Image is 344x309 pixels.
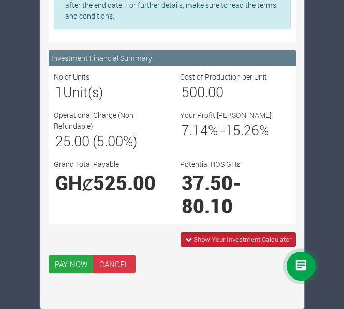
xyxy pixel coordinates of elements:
label: Potential ROS GHȼ [180,159,241,169]
span: 525.00 [93,170,156,195]
div: Investment Financial Summary [49,50,296,66]
span: 37.50 [182,170,233,195]
h3: Unit(s) [55,84,163,100]
span: 15.26 [225,121,259,139]
label: Operational Charge (Non Refundable) [54,110,164,131]
h1: - [182,171,289,218]
label: No of Units [54,71,89,82]
label: Your Profit [PERSON_NAME] [180,110,271,120]
h3: % - % [182,122,289,138]
h1: GHȼ [55,171,163,194]
span: 7.14 [182,121,208,139]
span: 80.10 [182,193,233,219]
span: Show Your Investment Calculator [193,235,291,244]
label: Grand Total Payable [54,159,119,169]
label: Cost of Production per Unit [180,71,267,82]
span: 500.00 [182,83,223,101]
span: 25.00 (5.00%) [55,132,137,150]
span: 1 [55,83,63,101]
button: PAY NOW [49,255,94,273]
a: CANCEL [93,255,136,273]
